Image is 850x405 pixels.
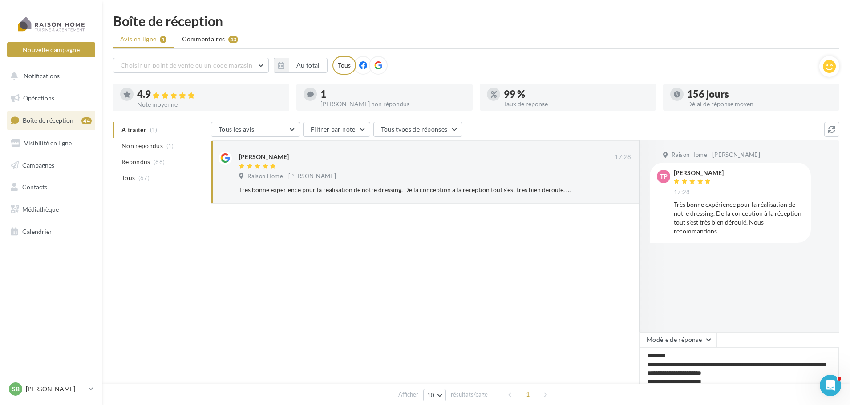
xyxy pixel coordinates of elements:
[274,58,328,73] button: Au total
[320,101,465,107] div: [PERSON_NAME] non répondus
[228,36,239,43] div: 43
[687,101,832,107] div: Délai de réponse moyen
[521,387,535,401] span: 1
[660,172,668,181] span: TP
[137,101,282,108] div: Note moyenne
[687,89,832,99] div: 156 jours
[219,125,255,133] span: Tous les avis
[5,156,97,175] a: Campagnes
[12,385,20,393] span: Sb
[672,151,760,159] span: Raison Home - [PERSON_NAME]
[332,56,356,75] div: Tous
[5,67,93,85] button: Notifications
[7,42,95,57] button: Nouvelle campagne
[22,205,59,213] span: Médiathèque
[137,89,282,100] div: 4.9
[504,101,649,107] div: Taux de réponse
[423,389,446,401] button: 10
[23,116,73,124] span: Boîte de réception
[182,35,225,44] span: Commentaires
[81,117,92,124] div: 44
[289,58,328,73] button: Au total
[154,158,165,165] span: (66)
[121,61,252,69] span: Choisir un point de vente ou un code magasin
[113,14,839,28] div: Boîte de réception
[5,222,97,241] a: Calendrier
[320,89,465,99] div: 1
[7,381,95,397] a: Sb [PERSON_NAME]
[166,142,174,149] span: (1)
[373,122,462,137] button: Tous types de réponses
[427,392,435,399] span: 10
[211,122,300,137] button: Tous les avis
[121,173,135,182] span: Tous
[113,58,269,73] button: Choisir un point de vente ou un code magasin
[138,174,150,181] span: (67)
[5,89,97,108] a: Opérations
[5,134,97,152] a: Visibilité en ligne
[674,200,804,236] div: Très bonne expérience pour la réalisation de notre dressing. De la conception à la réception tout...
[5,111,97,130] a: Boîte de réception44
[22,161,54,168] span: Campagnes
[451,390,488,399] span: résultats/page
[22,228,52,235] span: Calendrier
[820,375,841,396] iframe: Intercom live chat
[24,139,72,147] span: Visibilité en ligne
[674,170,724,176] div: [PERSON_NAME]
[303,122,370,137] button: Filtrer par note
[639,332,716,347] button: Modèle de réponse
[504,89,649,99] div: 99 %
[247,172,336,180] span: Raison Home - [PERSON_NAME]
[674,188,690,196] span: 17:28
[5,178,97,196] a: Contacts
[121,141,163,150] span: Non répondus
[239,152,289,161] div: [PERSON_NAME]
[239,185,573,194] div: Très bonne expérience pour la réalisation de notre dressing. De la conception à la réception tout...
[615,153,631,161] span: 17:28
[5,200,97,219] a: Médiathèque
[121,157,150,166] span: Répondus
[23,94,54,102] span: Opérations
[24,72,60,80] span: Notifications
[381,125,448,133] span: Tous types de réponses
[398,390,418,399] span: Afficher
[26,385,85,393] p: [PERSON_NAME]
[22,183,47,191] span: Contacts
